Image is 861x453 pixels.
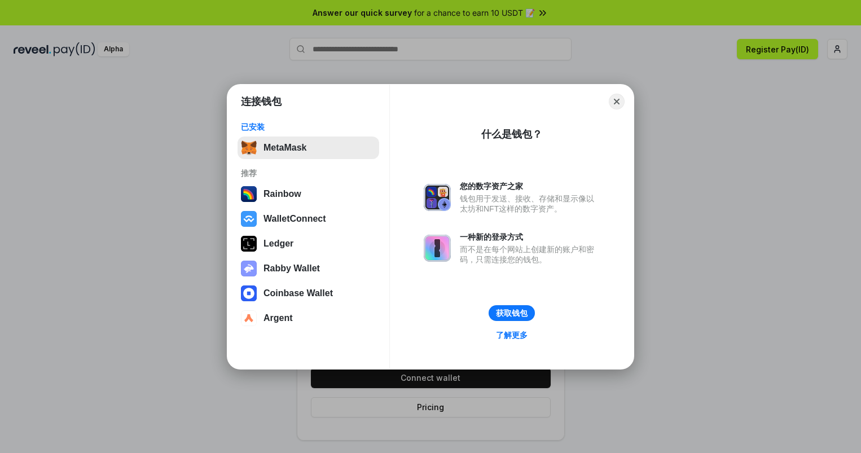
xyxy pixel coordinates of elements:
div: 获取钱包 [496,308,528,318]
button: Argent [238,307,379,329]
img: svg+xml,%3Csvg%20width%3D%2228%22%20height%3D%2228%22%20viewBox%3D%220%200%2028%2028%22%20fill%3D... [241,211,257,227]
button: Close [609,94,625,109]
img: svg+xml,%3Csvg%20xmlns%3D%22http%3A%2F%2Fwww.w3.org%2F2000%2Fsvg%22%20fill%3D%22none%22%20viewBox... [241,261,257,276]
div: 了解更多 [496,330,528,340]
div: 钱包用于发送、接收、存储和显示像以太坊和NFT这样的数字资产。 [460,193,600,214]
div: Coinbase Wallet [263,288,333,298]
img: svg+xml,%3Csvg%20fill%3D%22none%22%20height%3D%2233%22%20viewBox%3D%220%200%2035%2033%22%20width%... [241,140,257,156]
div: Rabby Wallet [263,263,320,274]
button: WalletConnect [238,208,379,230]
button: Ledger [238,232,379,255]
button: 获取钱包 [489,305,535,321]
div: Argent [263,313,293,323]
div: MetaMask [263,143,306,153]
h1: 连接钱包 [241,95,282,108]
div: 您的数字资产之家 [460,181,600,191]
img: svg+xml,%3Csvg%20width%3D%2228%22%20height%3D%2228%22%20viewBox%3D%220%200%2028%2028%22%20fill%3D... [241,285,257,301]
div: 已安装 [241,122,376,132]
img: svg+xml,%3Csvg%20xmlns%3D%22http%3A%2F%2Fwww.w3.org%2F2000%2Fsvg%22%20fill%3D%22none%22%20viewBox... [424,184,451,211]
img: svg+xml,%3Csvg%20width%3D%22120%22%20height%3D%22120%22%20viewBox%3D%220%200%20120%20120%22%20fil... [241,186,257,202]
div: Rainbow [263,189,301,199]
button: Rainbow [238,183,379,205]
img: svg+xml,%3Csvg%20xmlns%3D%22http%3A%2F%2Fwww.w3.org%2F2000%2Fsvg%22%20fill%3D%22none%22%20viewBox... [424,235,451,262]
button: Coinbase Wallet [238,282,379,305]
div: Ledger [263,239,293,249]
button: MetaMask [238,137,379,159]
div: 一种新的登录方式 [460,232,600,242]
img: svg+xml,%3Csvg%20width%3D%2228%22%20height%3D%2228%22%20viewBox%3D%220%200%2028%2028%22%20fill%3D... [241,310,257,326]
img: svg+xml,%3Csvg%20xmlns%3D%22http%3A%2F%2Fwww.w3.org%2F2000%2Fsvg%22%20width%3D%2228%22%20height%3... [241,236,257,252]
div: 推荐 [241,168,376,178]
div: WalletConnect [263,214,326,224]
div: 而不是在每个网站上创建新的账户和密码，只需连接您的钱包。 [460,244,600,265]
div: 什么是钱包？ [481,127,542,141]
a: 了解更多 [489,328,534,342]
button: Rabby Wallet [238,257,379,280]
